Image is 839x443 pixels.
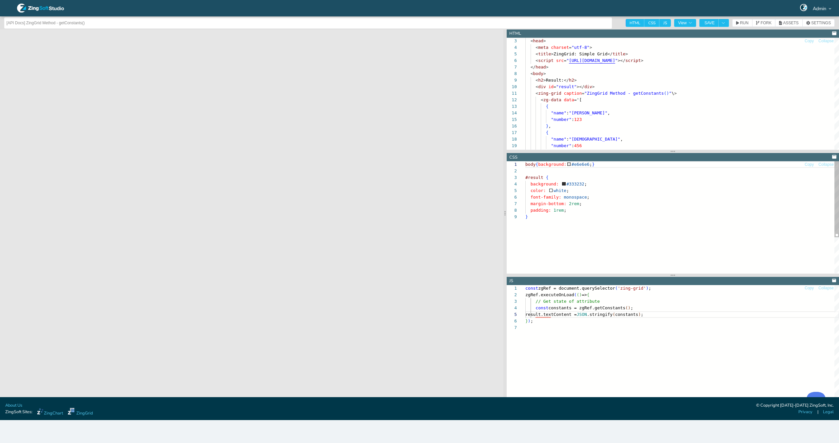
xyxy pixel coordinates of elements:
[813,6,826,11] span: Admin
[582,292,587,297] span: =>
[37,408,63,416] a: ZingChart
[507,123,517,129] div: 16
[818,286,834,290] span: Collapse
[574,97,577,102] span: =
[678,21,692,25] span: View
[531,182,559,186] span: background:
[569,137,620,142] span: "[DEMOGRAPHIC_DATA]"
[507,201,517,207] div: 7
[569,201,579,206] span: 2rem
[564,208,566,213] span: ;
[740,21,749,25] span: RUN
[507,84,517,90] div: 10
[536,305,548,310] span: const
[659,19,671,27] span: JS
[574,292,577,297] span: (
[507,285,517,292] div: 1
[538,45,548,50] span: meta
[625,51,628,56] span: >
[584,84,592,89] span: div
[818,285,834,291] button: Collapse
[507,116,517,123] div: 15
[805,163,814,166] span: Copy
[525,312,577,317] span: result.textContent =
[646,286,649,291] span: )
[507,70,517,77] div: 8
[699,19,718,27] button: SAVE
[804,38,814,44] button: Copy
[582,91,584,96] span: =
[543,38,546,43] span: >
[641,312,643,317] span: ;
[507,64,517,70] div: 7
[507,136,517,143] div: 18
[569,58,615,63] span: [URL][DOMAIN_NAME]
[556,84,577,89] span: "result"
[536,84,538,89] span: <
[536,51,538,56] span: <
[613,312,615,317] span: (
[538,84,546,89] span: div
[533,38,543,43] span: head
[577,312,587,317] span: JSON
[566,58,569,63] span: "
[546,65,549,69] span: >
[732,19,752,27] button: RUN
[761,21,771,25] span: FORK
[507,129,517,136] div: 17
[507,161,517,168] div: 1
[536,45,538,50] span: <
[572,162,590,167] span: #e6e6e6
[620,137,623,142] span: ,
[564,91,582,96] span: caption
[805,286,814,290] span: Copy
[533,71,543,76] span: body
[756,402,834,409] div: © Copyright [DATE]-[DATE] ZingSoft, Inc.
[615,312,638,317] span: constants
[543,97,561,102] span: zg-data
[507,77,517,84] div: 9
[507,292,517,298] div: 2
[811,21,831,25] span: SETTINGS
[525,318,528,323] span: }
[644,19,659,27] span: CSS
[531,188,546,193] span: color:
[618,286,646,291] span: 'zing-grid'
[672,91,674,96] span: \
[669,91,672,96] span: "
[531,195,561,200] span: font-family:
[543,71,546,76] span: >
[626,19,671,27] div: checkbox-group
[798,409,812,415] a: Privacy
[507,57,517,64] div: 6
[574,117,582,122] span: 123
[554,208,564,213] span: 1rem
[538,58,554,63] span: script
[507,90,517,97] div: 11
[631,305,633,310] span: ;
[674,91,677,96] span: >
[818,163,834,166] span: Collapse
[818,39,834,43] span: Collapse
[613,51,625,56] span: title
[531,318,533,323] span: ;
[818,38,834,44] button: Collapse
[625,58,641,63] span: script
[548,84,554,89] span: id
[626,19,644,27] span: HTML
[507,194,517,201] div: 6
[507,143,517,149] div: 19
[590,162,592,167] span: ;
[507,305,517,311] div: 4
[800,4,807,11] img: ACg8ocIf5tDLRfohL-nvBJJrgQ5K0GUywtP2KfxMUxgpQa5df8VUiY4=s96-c
[817,409,818,415] span: |
[507,214,517,220] div: 9
[507,311,517,318] div: 5
[592,84,595,89] span: >
[775,19,803,27] button: ASSETS
[564,58,566,63] span: =
[806,392,826,412] iframe: Help Scout Beacon - Open
[574,78,577,83] span: >
[531,201,567,206] span: margin-bottom:
[548,305,625,310] span: constants = zgRef.getConstants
